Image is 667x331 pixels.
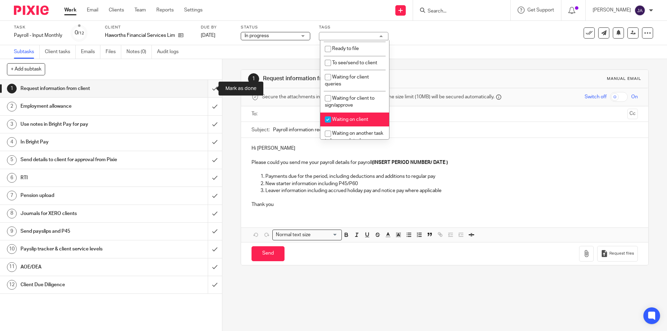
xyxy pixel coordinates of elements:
[263,75,460,82] h1: Request information from client
[7,209,17,218] div: 8
[157,45,184,59] a: Audit logs
[20,262,141,272] h1: AOE/DEA
[109,7,124,14] a: Clients
[252,126,270,133] label: Subject:
[593,7,631,14] p: [PERSON_NAME]
[7,244,17,254] div: 10
[325,131,383,143] span: Waiting on another task to be completed
[372,160,448,165] strong: (INSERT PERIOD NUMBER/ DATE )
[265,173,637,180] p: Payments due for the period, including deductions and additions to regular pay
[20,244,141,254] h1: Payslip tracker & client service levels
[265,180,637,187] p: New starter information including P45/P60
[7,155,17,165] div: 5
[427,8,489,15] input: Search
[527,8,554,13] span: Get Support
[81,45,100,59] a: Emails
[184,7,203,14] a: Settings
[7,119,17,129] div: 3
[7,226,17,236] div: 9
[252,145,637,152] p: Hi [PERSON_NAME]
[45,45,76,59] a: Client tasks
[248,73,259,84] div: 1
[7,102,17,111] div: 2
[597,246,637,262] button: Request files
[609,251,634,256] span: Request files
[245,33,269,38] span: In progress
[332,46,359,51] span: Ready to file
[87,7,98,14] a: Email
[252,246,285,261] input: Send
[20,137,141,147] h1: In Bright Pay
[7,280,17,290] div: 12
[7,63,45,75] button: + Add subtask
[585,93,607,100] span: Switch off
[252,201,637,208] p: Thank you
[20,208,141,219] h1: Journals for XERO clients
[332,60,377,65] span: To see/send to client
[272,230,342,240] div: Search for option
[7,191,17,200] div: 7
[20,119,141,130] h1: Use notes in Bright Pay for pay
[241,25,310,30] label: Status
[262,93,494,100] span: Secure the attachments in this message. Files exceeding the size limit (10MB) will be secured aut...
[634,5,645,16] img: svg%3E
[20,155,141,165] h1: Send details to client for approval from Pixie
[20,280,141,290] h1: Client Due Diligence
[274,231,312,239] span: Normal text size
[14,25,62,30] label: Task
[14,32,62,39] div: Payroll - Input Monthly
[313,231,338,239] input: Search for option
[134,7,146,14] a: Team
[252,110,259,117] label: To:
[20,101,141,111] h1: Employment allowance
[7,262,17,272] div: 11
[64,7,76,14] a: Work
[7,173,17,183] div: 6
[75,29,84,37] div: 0
[156,7,174,14] a: Reports
[252,159,637,166] p: Please could you send me your payroll details for payroll
[201,25,232,30] label: Due by
[201,33,215,38] span: [DATE]
[332,117,368,122] span: Waiting on client
[631,93,638,100] span: On
[7,137,17,147] div: 4
[20,190,141,201] h1: Pension upload
[20,173,141,183] h1: RTI
[607,76,641,82] div: Manual email
[319,25,388,30] label: Tags
[78,31,84,35] small: /12
[20,83,141,94] h1: Request information from client
[14,6,49,15] img: Pixie
[325,75,369,87] span: Waiting for client queries
[126,45,152,59] a: Notes (0)
[105,25,192,30] label: Client
[265,187,637,194] p: Leaver information including accrued holiday pay and notice pay where applicable
[20,226,141,237] h1: Send payslips and P45
[627,109,638,119] button: Cc
[105,32,175,39] p: Haworths Financial Services Limited
[106,45,121,59] a: Files
[7,84,17,93] div: 1
[14,45,40,59] a: Subtasks
[325,96,374,108] span: Waiting for client to sign/approve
